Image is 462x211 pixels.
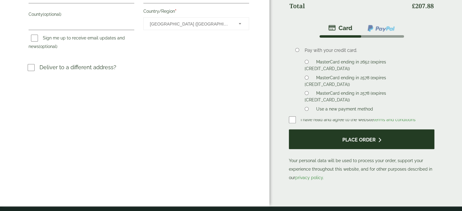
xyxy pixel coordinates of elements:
[412,2,415,10] span: £
[143,7,249,17] label: Country/Region
[305,75,386,89] label: MasterCard ending in 2578 (expires [CREDIT_CARD_DATA])
[175,9,176,14] abbr: required
[305,91,386,104] label: MasterCard ending in 2578 (expires [CREDIT_CARD_DATA])
[367,24,395,32] img: ppcp-gateway.png
[29,10,134,20] label: County
[412,2,434,10] bdi: 207.88
[39,63,116,71] p: Deliver to a different address?
[43,12,61,17] span: (optional)
[39,44,57,49] span: (optional)
[289,129,434,149] button: Place order
[305,47,425,54] p: Pay with your credit card.
[143,17,249,30] span: Country/Region
[150,18,231,30] span: United Kingdom (UK)
[328,24,352,32] img: stripe.png
[295,175,323,180] a: privacy policy
[314,107,375,113] label: Use a new payment method
[29,36,125,51] label: Sign me up to receive email updates and news
[31,35,38,42] input: Sign me up to receive email updates and news(optional)
[289,129,434,182] p: Your personal data will be used to process your order, support your experience throughout this we...
[305,60,386,73] label: MasterCard ending in 2652 (expires [CREDIT_CARD_DATA])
